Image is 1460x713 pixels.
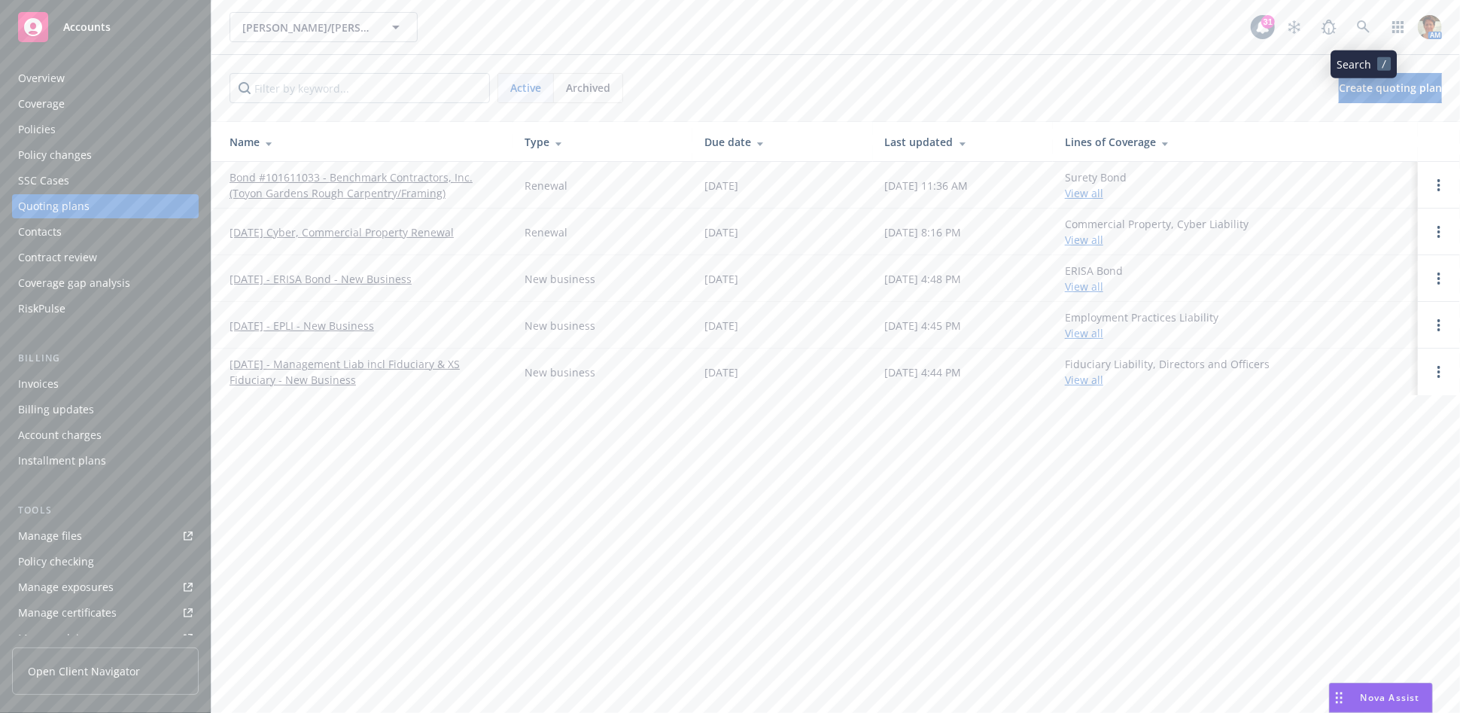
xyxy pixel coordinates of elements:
div: [DATE] 8:16 PM [885,224,962,240]
a: Invoices [12,372,199,396]
a: View all [1065,233,1103,247]
a: Account charges [12,423,199,447]
div: Policy changes [18,143,92,167]
div: Coverage gap analysis [18,271,130,295]
div: Employment Practices Liability [1065,309,1218,341]
a: Switch app [1383,12,1413,42]
a: View all [1065,279,1103,294]
div: Surety Bond [1065,169,1127,201]
a: [DATE] Cyber, Commercial Property Renewal [230,224,454,240]
div: [DATE] 4:45 PM [885,318,962,334]
a: Stop snowing [1279,12,1309,42]
div: Commercial Property, Cyber Liability [1065,216,1249,248]
div: 31 [1261,15,1275,29]
button: [PERSON_NAME]/[PERSON_NAME] Construction, Inc. [230,12,418,42]
a: Overview [12,66,199,90]
div: Due date [704,134,860,150]
div: Renewal [525,224,567,240]
div: [DATE] [704,364,738,380]
a: Open options [1430,223,1448,241]
div: Fiduciary Liability, Directors and Officers [1065,356,1270,388]
a: [DATE] - ERISA Bond - New Business [230,271,412,287]
a: Manage files [12,524,199,548]
div: New business [525,318,595,334]
span: Active [510,80,541,96]
a: RiskPulse [12,297,199,321]
a: Quoting plans [12,194,199,218]
div: Drag to move [1330,684,1349,712]
span: Archived [566,80,610,96]
a: View all [1065,186,1103,200]
a: Report a Bug [1314,12,1344,42]
div: New business [525,271,595,287]
a: Open options [1430,176,1448,194]
div: Overview [18,66,65,90]
a: Billing updates [12,398,199,422]
div: Invoices [18,372,59,396]
div: SSC Cases [18,169,69,193]
div: Billing updates [18,398,94,422]
a: Accounts [12,6,199,48]
div: Manage certificates [18,601,117,625]
span: Create quoting plan [1339,81,1442,95]
a: View all [1065,326,1103,340]
input: Filter by keyword... [230,73,490,103]
button: Nova Assist [1329,683,1433,713]
a: Coverage [12,92,199,116]
div: [DATE] [704,318,738,334]
a: [DATE] - Management Liab incl Fiduciary & XS Fiduciary - New Business [230,356,500,388]
a: Create quoting plan [1339,73,1442,103]
a: SSC Cases [12,169,199,193]
div: Manage exposures [18,575,114,599]
div: Name [230,134,500,150]
div: [DATE] [704,178,738,193]
div: Renewal [525,178,567,193]
a: Bond #101611033 - Benchmark Contractors, Inc. (Toyon Gardens Rough Carpentry/Framing) [230,169,500,201]
div: Account charges [18,423,102,447]
div: Manage files [18,524,82,548]
a: Manage exposures [12,575,199,599]
div: Installment plans [18,449,106,473]
div: Contract review [18,245,97,270]
a: Coverage gap analysis [12,271,199,295]
a: Contract review [12,245,199,270]
a: Policy changes [12,143,199,167]
a: View all [1065,373,1103,387]
div: [DATE] [704,271,738,287]
span: [PERSON_NAME]/[PERSON_NAME] Construction, Inc. [242,20,373,35]
a: Open options [1430,363,1448,381]
div: Type [525,134,680,150]
a: Search [1349,12,1379,42]
div: Lines of Coverage [1065,134,1406,150]
div: [DATE] 4:44 PM [885,364,962,380]
div: Contacts [18,220,62,244]
span: Nova Assist [1361,691,1420,704]
a: Contacts [12,220,199,244]
div: [DATE] [704,224,738,240]
div: Quoting plans [18,194,90,218]
a: Policies [12,117,199,142]
div: Tools [12,503,199,518]
div: Policy checking [18,550,94,574]
a: Manage claims [12,626,199,651]
span: Accounts [63,21,111,33]
a: Installment plans [12,449,199,473]
div: New business [525,364,595,380]
a: Policy checking [12,550,199,574]
img: photo [1418,15,1442,39]
div: Coverage [18,92,65,116]
div: Policies [18,117,56,142]
a: Open options [1430,270,1448,288]
div: [DATE] 4:48 PM [885,271,962,287]
div: RiskPulse [18,297,65,321]
div: [DATE] 11:36 AM [885,178,969,193]
div: ERISA Bond [1065,263,1123,294]
a: Manage certificates [12,601,199,625]
div: Last updated [885,134,1041,150]
span: Open Client Navigator [28,663,140,679]
div: Manage claims [18,626,94,651]
a: [DATE] - EPLI - New Business [230,318,374,334]
div: Billing [12,351,199,366]
a: Open options [1430,316,1448,334]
